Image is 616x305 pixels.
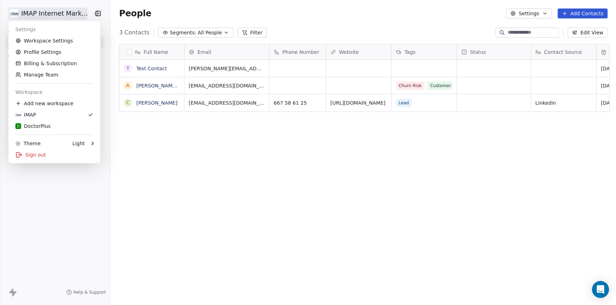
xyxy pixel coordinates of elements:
div: IMAP [16,111,36,118]
a: Manage Team [11,69,98,80]
span: D [17,123,20,129]
div: Light [73,140,85,147]
div: DoctorPlus [16,123,51,130]
a: Workspace Settings [11,35,98,46]
img: IMAP_Logo_ok.jpg [16,112,21,118]
div: Workspace [11,86,98,98]
div: Add new workspace [11,98,98,109]
div: Theme [16,140,41,147]
div: Settings [11,24,98,35]
div: Sign out [11,149,98,160]
a: Billing & Subscription [11,58,98,69]
a: Profile Settings [11,46,98,58]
